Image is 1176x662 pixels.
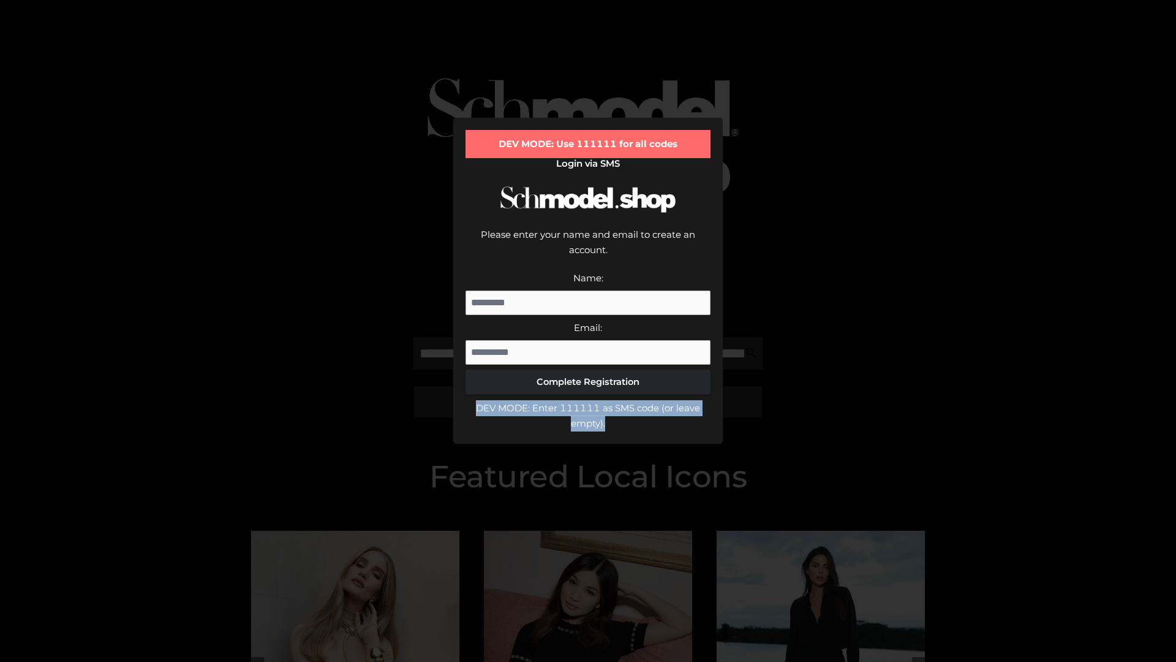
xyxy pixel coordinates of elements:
button: Complete Registration [466,370,710,394]
label: Email: [574,322,602,333]
img: Schmodel Logo [496,175,680,224]
h2: Login via SMS [466,158,710,169]
div: DEV MODE: Use 111111 for all codes [466,130,710,158]
label: Name: [573,272,603,284]
div: Please enter your name and email to create an account. [466,227,710,270]
div: DEV MODE: Enter 111111 as SMS code (or leave empty). [466,400,710,432]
